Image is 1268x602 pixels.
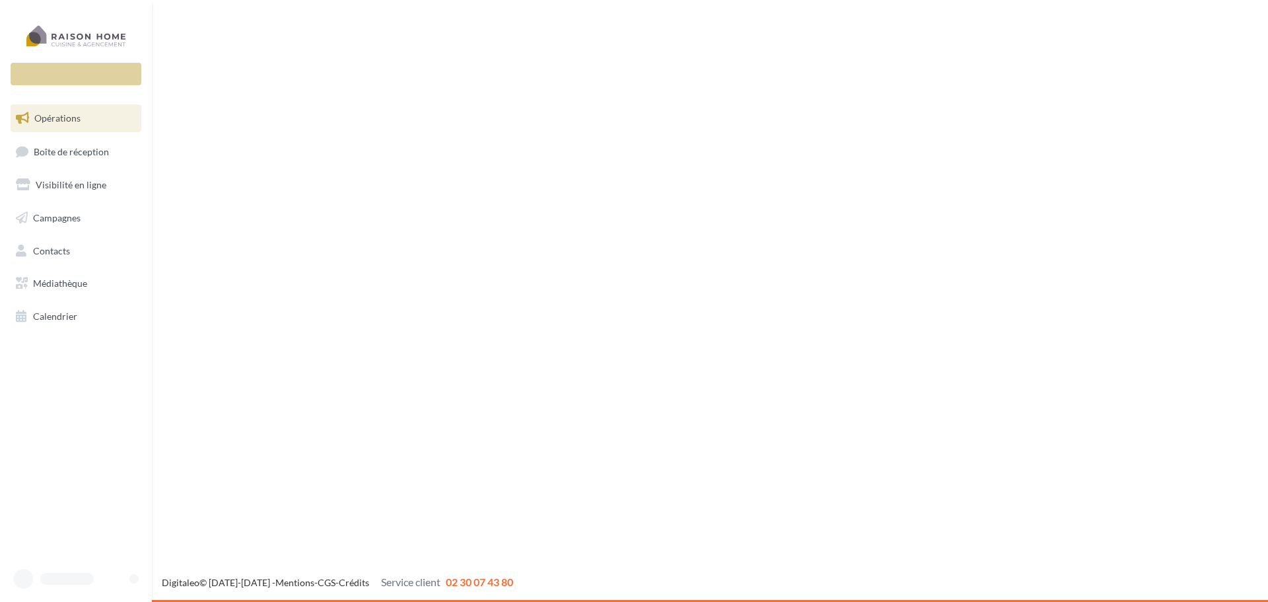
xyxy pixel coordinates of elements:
[11,63,141,85] div: Nouvelle campagne
[339,577,369,588] a: Crédits
[275,577,314,588] a: Mentions
[8,303,144,330] a: Calendrier
[34,112,81,124] span: Opérations
[8,204,144,232] a: Campagnes
[8,137,144,166] a: Boîte de réception
[33,311,77,322] span: Calendrier
[162,577,199,588] a: Digitaleo
[33,245,70,256] span: Contacts
[36,179,106,190] span: Visibilité en ligne
[33,212,81,223] span: Campagnes
[34,145,109,157] span: Boîte de réception
[8,270,144,297] a: Médiathèque
[381,576,440,588] span: Service client
[8,237,144,265] a: Contacts
[8,171,144,199] a: Visibilité en ligne
[33,278,87,289] span: Médiathèque
[162,577,513,588] span: © [DATE]-[DATE] - - -
[8,104,144,132] a: Opérations
[446,576,513,588] span: 02 30 07 43 80
[318,577,335,588] a: CGS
